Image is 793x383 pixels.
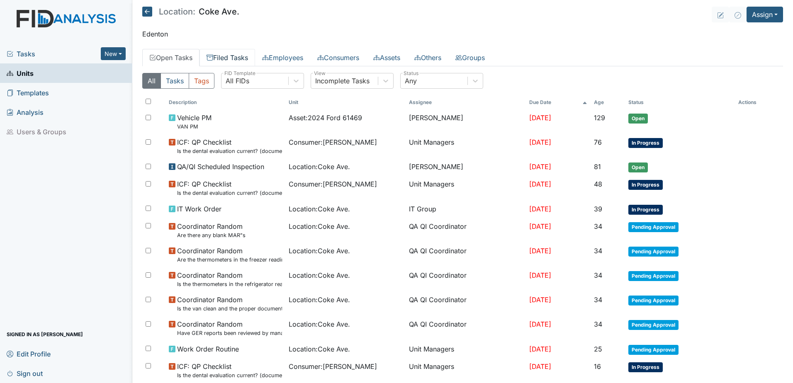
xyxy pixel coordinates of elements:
[177,147,282,155] small: Is the dental evaluation current? (document the date, oral rating, and goal # if needed in the co...
[406,201,526,218] td: IT Group
[529,180,551,188] span: [DATE]
[529,296,551,304] span: [DATE]
[146,99,151,104] input: Toggle All Rows Selected
[628,205,663,215] span: In Progress
[177,204,221,214] span: IT Work Order
[628,362,663,372] span: In Progress
[628,180,663,190] span: In Progress
[177,319,282,337] span: Coordinator Random Have GER reports been reviewed by managers within 72 hours of occurrence?
[406,291,526,316] td: QA QI Coordinator
[406,109,526,134] td: [PERSON_NAME]
[177,179,282,197] span: ICF: QP Checklist Is the dental evaluation current? (document the date, oral rating, and goal # i...
[289,179,377,189] span: Consumer : [PERSON_NAME]
[142,73,214,89] div: Type filter
[177,371,282,379] small: Is the dental evaluation current? (document the date, oral rating, and goal # if needed in the co...
[594,222,602,230] span: 34
[289,137,377,147] span: Consumer : [PERSON_NAME]
[406,176,526,200] td: Unit Managers
[406,242,526,267] td: QA QI Coordinator
[177,305,282,313] small: Is the van clean and the proper documentation been stored?
[628,162,648,172] span: Open
[406,341,526,358] td: Unit Managers
[628,222,679,232] span: Pending Approval
[177,221,246,239] span: Coordinator Random Are there any blank MAR"s
[406,95,526,109] th: Assignee
[315,76,370,86] div: Incomplete Tasks
[406,316,526,340] td: QA QI Coordinator
[628,114,648,124] span: Open
[594,205,602,213] span: 39
[594,296,602,304] span: 34
[289,319,350,329] span: Location : Coke Ave.
[594,162,601,171] span: 81
[406,134,526,158] td: Unit Managers
[289,113,362,123] span: Asset : 2024 Ford 61469
[177,295,282,313] span: Coordinator Random Is the van clean and the proper documentation been stored?
[529,138,551,146] span: [DATE]
[406,267,526,291] td: QA QI Coordinator
[177,246,282,264] span: Coordinator Random Are the thermometers in the freezer reading between 0 degrees and 10 degrees?
[7,49,101,59] a: Tasks
[628,345,679,355] span: Pending Approval
[289,162,350,172] span: Location : Coke Ave.
[529,205,551,213] span: [DATE]
[735,95,776,109] th: Actions
[177,231,246,239] small: Are there any blank MAR"s
[594,180,602,188] span: 48
[7,86,49,99] span: Templates
[177,280,282,288] small: Is the thermometers in the refrigerator reading between 34 degrees and 40 degrees?
[594,114,605,122] span: 129
[7,367,43,380] span: Sign out
[289,204,350,214] span: Location : Coke Ave.
[142,73,161,89] button: All
[177,189,282,197] small: Is the dental evaluation current? (document the date, oral rating, and goal # if needed in the co...
[177,162,264,172] span: QA/QI Scheduled Inspection
[177,329,282,337] small: Have GER reports been reviewed by managers within 72 hours of occurrence?
[448,49,492,66] a: Groups
[529,222,551,230] span: [DATE]
[625,95,735,109] th: Toggle SortBy
[7,347,51,360] span: Edit Profile
[285,95,406,109] th: Toggle SortBy
[7,67,34,80] span: Units
[529,162,551,171] span: [DATE]
[594,271,602,279] span: 34
[407,49,448,66] a: Others
[591,95,625,109] th: Toggle SortBy
[199,49,255,66] a: Filed Tasks
[165,95,286,109] th: Toggle SortBy
[628,320,679,330] span: Pending Approval
[406,158,526,176] td: [PERSON_NAME]
[628,296,679,305] span: Pending Approval
[7,328,83,341] span: Signed in as [PERSON_NAME]
[142,49,199,66] a: Open Tasks
[289,270,350,280] span: Location : Coke Ave.
[255,49,310,66] a: Employees
[7,106,44,119] span: Analysis
[529,247,551,255] span: [DATE]
[366,49,407,66] a: Assets
[177,361,282,379] span: ICF: QP Checklist Is the dental evaluation current? (document the date, oral rating, and goal # i...
[177,113,212,131] span: Vehicle PM VAN PM
[289,361,377,371] span: Consumer : [PERSON_NAME]
[226,76,249,86] div: All FIDs
[594,362,601,371] span: 16
[177,123,212,131] small: VAN PM
[405,76,417,86] div: Any
[529,320,551,328] span: [DATE]
[594,345,602,353] span: 25
[177,137,282,155] span: ICF: QP Checklist Is the dental evaluation current? (document the date, oral rating, and goal # i...
[177,344,239,354] span: Work Order Routine
[177,270,282,288] span: Coordinator Random Is the thermometers in the refrigerator reading between 34 degrees and 40 degr...
[529,271,551,279] span: [DATE]
[628,271,679,281] span: Pending Approval
[406,218,526,242] td: QA QI Coordinator
[594,320,602,328] span: 34
[142,29,783,39] p: Edenton
[529,362,551,371] span: [DATE]
[161,73,189,89] button: Tasks
[289,295,350,305] span: Location : Coke Ave.
[526,95,591,109] th: Toggle SortBy
[289,246,350,256] span: Location : Coke Ave.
